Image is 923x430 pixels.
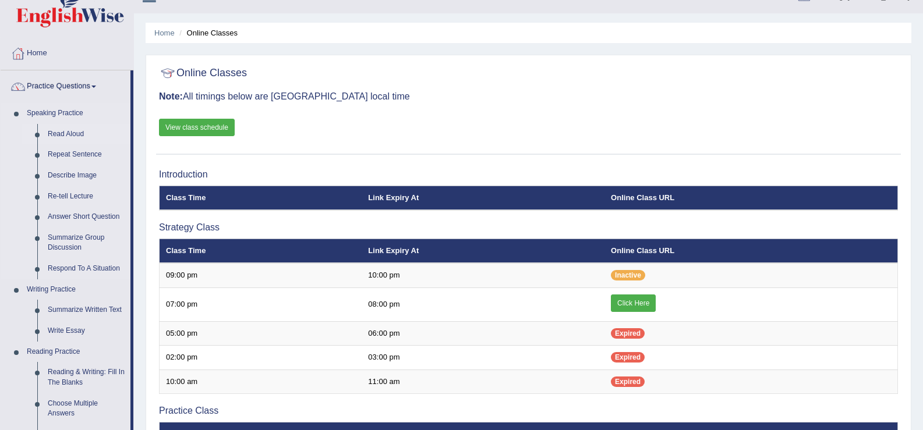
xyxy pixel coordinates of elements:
a: Home [1,37,133,66]
td: 02:00 pm [160,346,362,370]
th: Online Class URL [604,239,897,263]
th: Class Time [160,239,362,263]
a: Re-tell Lecture [43,186,130,207]
a: Describe Image [43,165,130,186]
a: Answer Short Question [43,207,130,228]
td: 10:00 am [160,369,362,394]
td: 10:00 pm [362,263,604,287]
td: 06:00 pm [362,321,604,346]
a: Read Aloud [43,124,130,145]
h3: Introduction [159,169,898,180]
td: 11:00 am [362,369,604,394]
a: Speaking Practice [22,103,130,124]
a: Click Here [611,294,656,312]
b: Note: [159,91,183,101]
span: Inactive [611,270,645,280]
a: Write Essay [43,321,130,342]
a: Choose Multiple Answers [43,393,130,424]
td: 03:00 pm [362,346,604,370]
span: Expired [611,376,645,387]
li: Online Classes [176,27,238,38]
h3: Strategy Class [159,222,898,233]
span: Expired [611,328,645,339]
th: Link Expiry At [362,239,604,263]
h3: All timings below are [GEOGRAPHIC_DATA] local time [159,91,898,102]
a: Summarize Written Text [43,300,130,321]
td: 05:00 pm [160,321,362,346]
a: Home [154,29,175,37]
h2: Online Classes [159,65,247,82]
a: Reading & Writing: Fill In The Blanks [43,362,130,393]
h3: Practice Class [159,406,898,416]
a: Practice Questions [1,70,130,99]
a: View class schedule [159,119,235,136]
td: 07:00 pm [160,287,362,321]
th: Class Time [160,186,362,210]
a: Repeat Sentence [43,144,130,165]
th: Link Expiry At [362,186,604,210]
td: 08:00 pm [362,287,604,321]
span: Expired [611,352,645,363]
a: Respond To A Situation [43,258,130,279]
a: Summarize Group Discussion [43,228,130,258]
a: Writing Practice [22,279,130,300]
td: 09:00 pm [160,263,362,287]
th: Online Class URL [604,186,897,210]
a: Reading Practice [22,342,130,363]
